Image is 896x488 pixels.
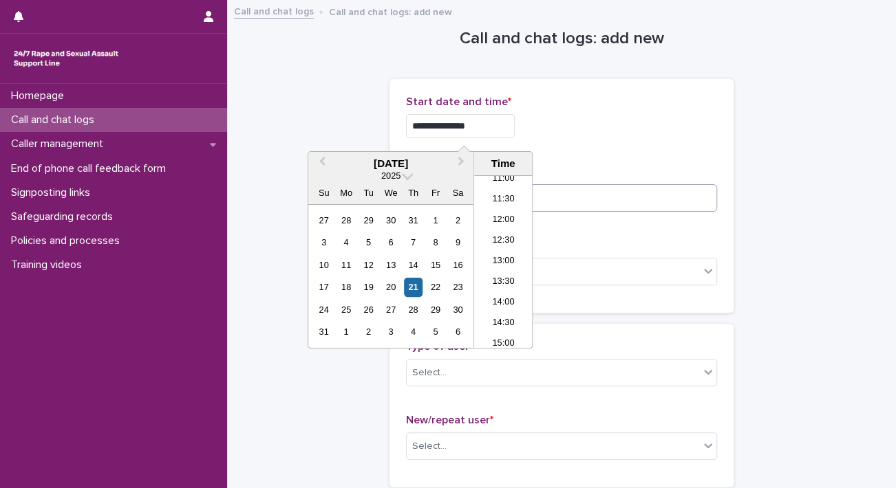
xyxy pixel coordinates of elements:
[314,278,333,296] div: Choose Sunday, August 17th, 2025
[359,278,378,296] div: Choose Tuesday, August 19th, 2025
[474,231,533,252] li: 12:30
[426,211,445,230] div: Choose Friday, August 1st, 2025
[426,184,445,202] div: Fr
[404,211,423,230] div: Choose Thursday, July 31st, 2025
[449,256,467,274] div: Choose Saturday, August 16th, 2025
[381,278,400,296] div: Choose Wednesday, August 20th, 2025
[426,233,445,252] div: Choose Friday, August 8th, 2025
[337,300,355,319] div: Choose Monday, August 25th, 2025
[337,211,355,230] div: Choose Monday, July 28th, 2025
[329,3,452,19] p: Call and chat logs: add new
[381,322,400,341] div: Choose Wednesday, September 3rd, 2025
[359,233,378,252] div: Choose Tuesday, August 5th, 2025
[406,414,493,425] span: New/repeat user
[474,272,533,293] li: 13:30
[474,252,533,272] li: 13:00
[474,210,533,231] li: 12:00
[449,233,467,252] div: Choose Saturday, August 9th, 2025
[6,234,131,247] p: Policies and processes
[359,322,378,341] div: Choose Tuesday, September 2nd, 2025
[308,157,473,170] div: [DATE]
[406,96,511,107] span: Start date and time
[412,366,447,380] div: Select...
[426,256,445,274] div: Choose Friday, August 15th, 2025
[6,210,124,223] p: Safeguarding records
[359,256,378,274] div: Choose Tuesday, August 12th, 2025
[359,184,378,202] div: Tu
[474,190,533,210] li: 11:30
[404,300,423,319] div: Choose Thursday, August 28th, 2025
[404,184,423,202] div: Th
[6,162,177,175] p: End of phone call feedback form
[451,153,473,175] button: Next Month
[381,300,400,319] div: Choose Wednesday, August 27th, 2025
[6,186,101,199] p: Signposting links
[449,322,467,341] div: Choose Saturday, September 6th, 2025
[314,256,333,274] div: Choose Sunday, August 10th, 2025
[359,300,378,319] div: Choose Tuesday, August 26th, 2025
[314,322,333,341] div: Choose Sunday, August 31st, 2025
[412,439,447,454] div: Select...
[404,278,423,296] div: Choose Thursday, August 21st, 2025
[426,322,445,341] div: Choose Friday, September 5th, 2025
[314,233,333,252] div: Choose Sunday, August 3rd, 2025
[478,157,529,170] div: Time
[404,256,423,274] div: Choose Thursday, August 14th, 2025
[312,209,469,343] div: month 2025-08
[406,341,473,352] span: Type of user
[404,322,423,341] div: Choose Thursday, September 4th, 2025
[11,45,121,72] img: rhQMoQhaT3yELyF149Cw
[337,233,355,252] div: Choose Monday, August 4th, 2025
[314,300,333,319] div: Choose Sunday, August 24th, 2025
[426,278,445,296] div: Choose Friday, August 22nd, 2025
[381,233,400,252] div: Choose Wednesday, August 6th, 2025
[449,211,467,230] div: Choose Saturday, August 2nd, 2025
[474,169,533,190] li: 11:00
[6,113,105,126] p: Call and chat logs
[314,184,333,202] div: Su
[310,153,332,175] button: Previous Month
[449,300,467,319] div: Choose Saturday, August 30th, 2025
[404,233,423,252] div: Choose Thursday, August 7th, 2025
[381,184,400,202] div: We
[6,137,114,151] p: Caller management
[390,29,734,49] h1: Call and chat logs: add new
[314,211,333,230] div: Choose Sunday, July 27th, 2025
[381,170,401,181] span: 2025
[337,278,355,296] div: Choose Monday, August 18th, 2025
[359,211,378,230] div: Choose Tuesday, July 29th, 2025
[381,211,400,230] div: Choose Wednesday, July 30th, 2025
[474,313,533,334] li: 14:30
[449,278,467,296] div: Choose Saturday, August 23rd, 2025
[426,300,445,319] div: Choose Friday, August 29th, 2025
[474,334,533,355] li: 15:00
[337,184,355,202] div: Mo
[6,258,93,271] p: Training videos
[234,3,314,19] a: Call and chat logs
[6,89,75,102] p: Homepage
[337,256,355,274] div: Choose Monday, August 11th, 2025
[381,256,400,274] div: Choose Wednesday, August 13th, 2025
[337,322,355,341] div: Choose Monday, September 1st, 2025
[449,184,467,202] div: Sa
[474,293,533,313] li: 14:00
